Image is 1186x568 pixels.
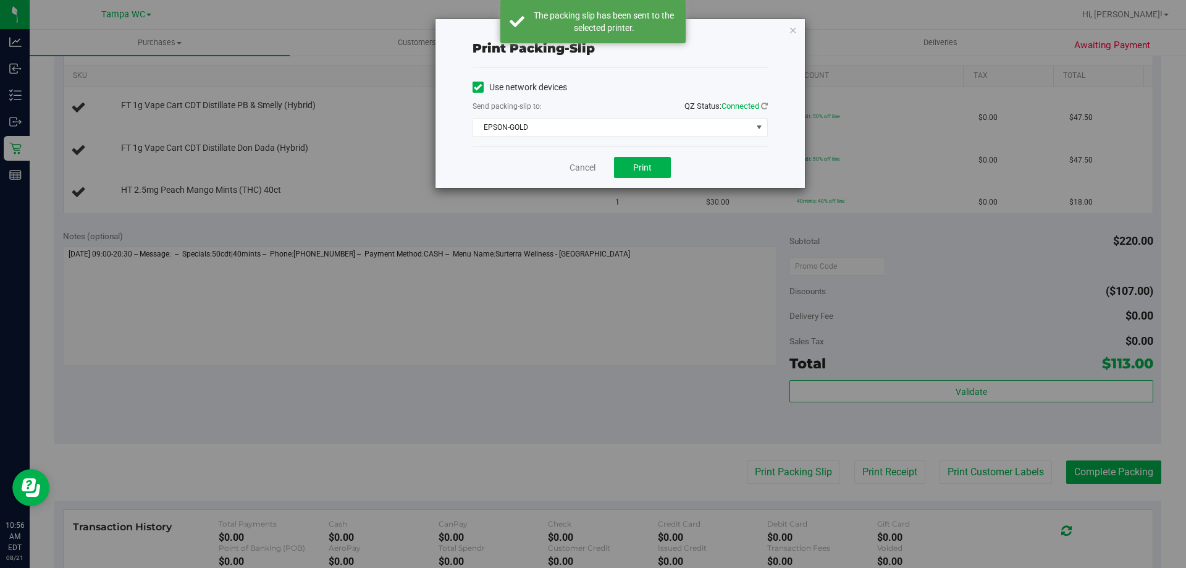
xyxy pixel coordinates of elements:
[751,119,767,136] span: select
[570,161,595,174] a: Cancel
[473,41,595,56] span: Print packing-slip
[473,119,752,136] span: EPSON-GOLD
[721,101,759,111] span: Connected
[12,469,49,506] iframe: Resource center
[614,157,671,178] button: Print
[473,101,542,112] label: Send packing-slip to:
[633,163,652,172] span: Print
[531,9,676,34] div: The packing slip has been sent to the selected printer.
[473,81,567,94] label: Use network devices
[684,101,768,111] span: QZ Status:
